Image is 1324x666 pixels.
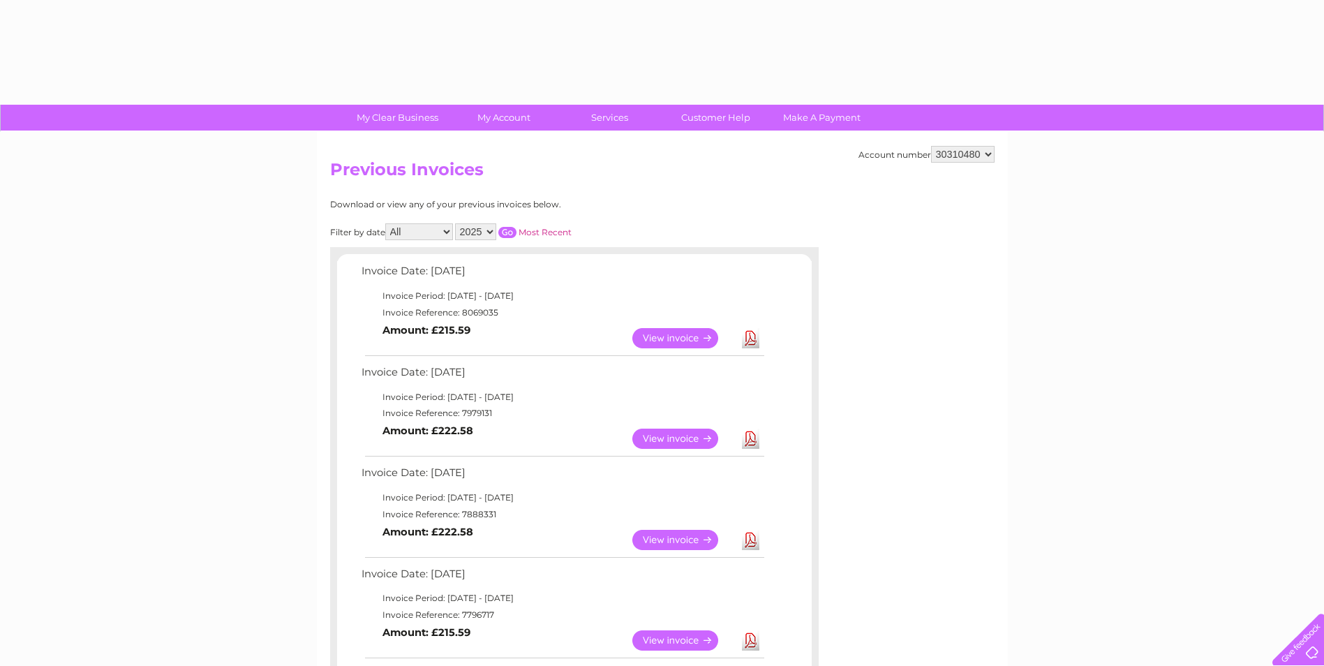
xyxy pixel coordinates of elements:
[382,324,470,336] b: Amount: £215.59
[858,146,995,163] div: Account number
[358,489,766,506] td: Invoice Period: [DATE] - [DATE]
[358,565,766,591] td: Invoice Date: [DATE]
[358,304,766,321] td: Invoice Reference: 8069035
[742,429,759,449] a: Download
[358,506,766,523] td: Invoice Reference: 7888331
[358,389,766,406] td: Invoice Period: [DATE] - [DATE]
[742,630,759,651] a: Download
[742,530,759,550] a: Download
[330,160,995,186] h2: Previous Invoices
[330,223,697,240] div: Filter by date
[382,424,473,437] b: Amount: £222.58
[742,328,759,348] a: Download
[632,429,735,449] a: View
[358,405,766,422] td: Invoice Reference: 7979131
[358,464,766,489] td: Invoice Date: [DATE]
[358,607,766,623] td: Invoice Reference: 7796717
[552,105,667,131] a: Services
[632,530,735,550] a: View
[446,105,561,131] a: My Account
[358,590,766,607] td: Invoice Period: [DATE] - [DATE]
[519,227,572,237] a: Most Recent
[382,526,473,538] b: Amount: £222.58
[764,105,879,131] a: Make A Payment
[330,200,697,209] div: Download or view any of your previous invoices below.
[358,288,766,304] td: Invoice Period: [DATE] - [DATE]
[382,626,470,639] b: Amount: £215.59
[632,328,735,348] a: View
[658,105,773,131] a: Customer Help
[358,363,766,389] td: Invoice Date: [DATE]
[358,262,766,288] td: Invoice Date: [DATE]
[632,630,735,651] a: View
[340,105,455,131] a: My Clear Business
